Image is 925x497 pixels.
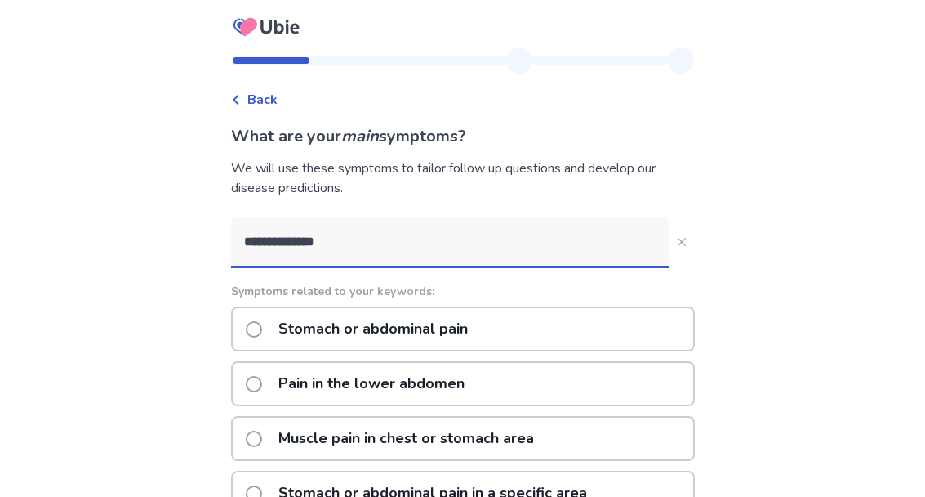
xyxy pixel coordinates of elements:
[231,283,695,300] p: Symptoms related to your keywords:
[231,217,669,266] input: Close
[269,418,544,459] p: Muscle pain in chest or stomach area
[231,159,695,198] div: We will use these symptoms to tailor follow up questions and develop our disease predictions.
[341,125,379,147] i: main
[247,90,278,110] span: Back
[269,308,478,350] p: Stomach or abdominal pain
[231,124,695,149] p: What are your symptoms?
[669,229,695,255] button: Close
[269,363,474,405] p: Pain in the lower abdomen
